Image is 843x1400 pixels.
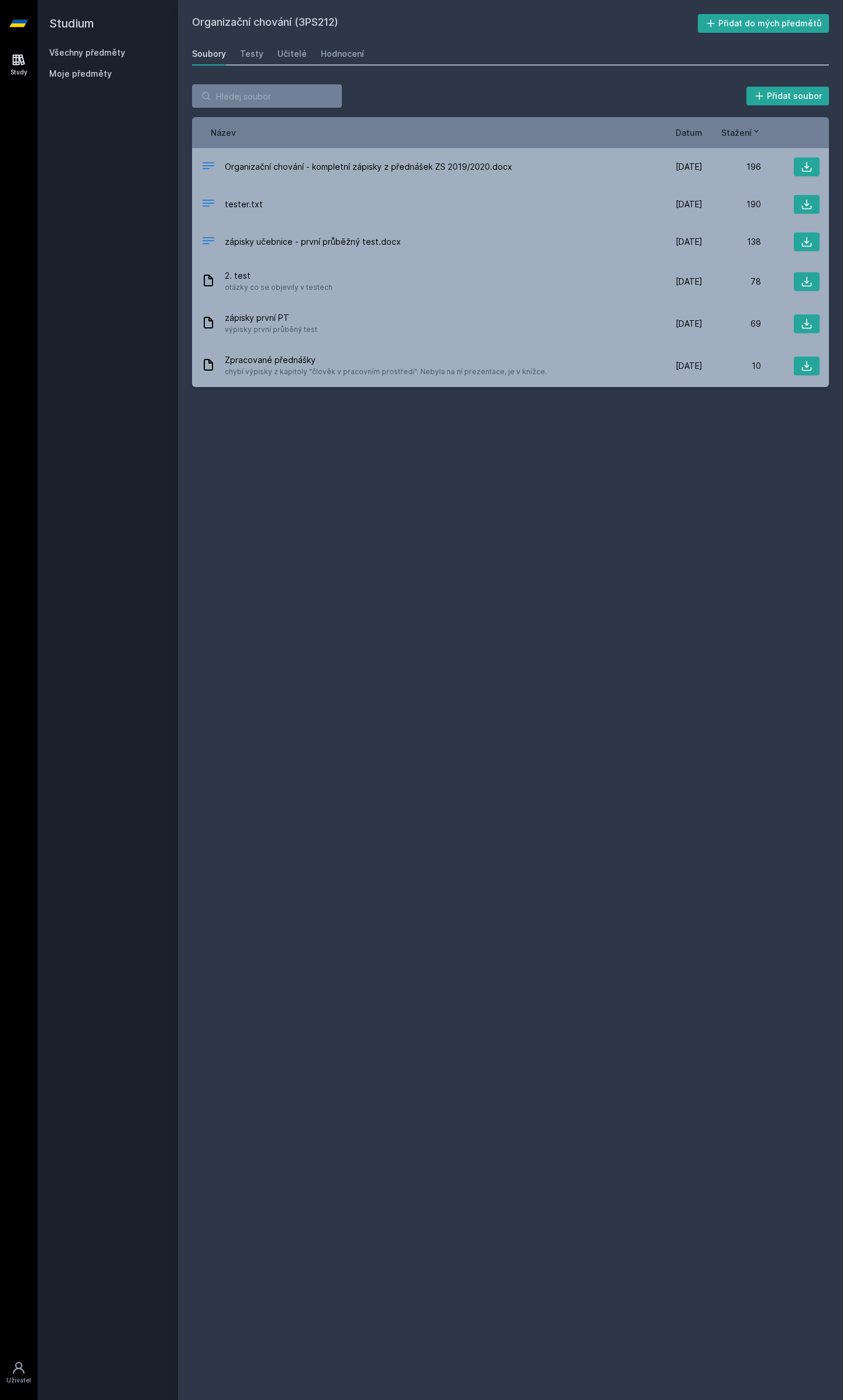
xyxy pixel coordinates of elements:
a: Hodnocení [321,42,364,66]
div: TXT [201,196,215,213]
div: Uživatel [6,1376,31,1385]
button: Přidat do mých předmětů [698,14,830,33]
div: DOCX [201,234,215,251]
h2: Organizační chování (3PS212) [192,14,698,33]
span: [DATE] [676,318,702,330]
button: Stažení [721,126,761,139]
a: Uživatel [2,1355,35,1391]
span: Moje předměty [49,68,112,80]
input: Hledej soubor [192,84,342,108]
div: 138 [702,236,761,248]
span: chybí výpisky z kapitoly "člověk v pracovním prostředí". Nebyla na ní prezentace, je v knížce. [225,366,547,378]
span: zápisky první PT [225,312,317,324]
span: otázky co se objevily v testech [225,282,333,293]
div: Soubory [192,48,226,60]
div: 69 [702,318,761,330]
span: [DATE] [676,198,702,210]
span: [DATE] [676,360,702,372]
div: 78 [702,276,761,287]
button: Datum [676,126,702,139]
a: Všechny předměty [49,47,125,57]
span: Organizační chování - kompletní zápisky z přednášek ZS 2019/2020.docx [225,161,512,173]
div: DOCX [201,159,215,176]
a: Testy [240,42,263,66]
div: 190 [702,198,761,210]
span: 2. test [225,270,333,282]
button: Název [211,126,236,139]
span: tester.txt [225,198,263,210]
div: Učitelé [277,48,307,60]
div: 196 [702,161,761,173]
div: Testy [240,48,263,60]
button: Přidat soubor [746,87,830,105]
span: Stažení [721,126,752,139]
div: 10 [702,360,761,372]
div: Study [11,68,28,77]
a: Učitelé [277,42,307,66]
a: Study [2,47,35,83]
span: výpisky první průběný test [225,324,317,336]
span: zápisky učebnice - první průběžný test.docx [225,236,401,248]
span: [DATE] [676,161,702,173]
a: Soubory [192,42,226,66]
div: Hodnocení [321,48,364,60]
span: Zpracované přednášky [225,354,547,366]
span: [DATE] [676,236,702,248]
span: [DATE] [676,276,702,287]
